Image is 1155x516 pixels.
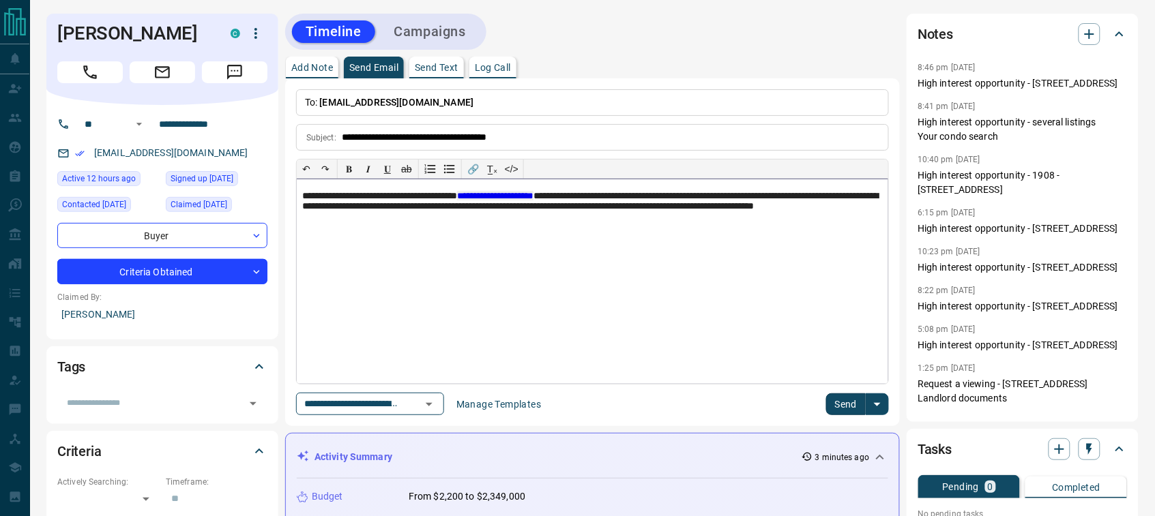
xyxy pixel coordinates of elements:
div: split button [826,393,890,415]
button: 𝐁 [340,160,359,179]
div: Tasks [918,433,1128,466]
p: 10:40 pm [DATE] [918,155,980,164]
div: Activity Summary3 minutes ago [297,444,888,470]
span: Active 12 hours ago [62,172,136,185]
h2: Tasks [918,438,952,460]
div: Buyer [57,223,267,248]
p: Log Call [475,63,511,72]
p: High interest opportunity - several listings Your condo search [918,115,1128,144]
div: Tags [57,350,267,383]
span: [EMAIL_ADDRESS][DOMAIN_NAME] [320,97,474,108]
p: Subject: [306,132,336,144]
button: 𝐔 [378,160,397,179]
div: Tue May 20 2025 [57,197,159,216]
div: Notes [918,18,1128,50]
p: 8:41 pm [DATE] [918,102,976,111]
p: 3 minutes ago [815,451,869,464]
p: Request a viewing - [STREET_ADDRESS] Landlord documents [918,377,1128,406]
span: Message [202,61,267,83]
p: 8:22 pm [DATE] [918,286,976,295]
span: Claimed [DATE] [171,198,227,211]
div: Criteria [57,435,267,468]
p: Budget [312,489,343,504]
span: Contacted [DATE] [62,198,126,211]
button: Manage Templates [448,393,549,415]
h2: Notes [918,23,953,45]
p: Actively Searching: [57,476,159,488]
p: 6:15 pm [DATE] [918,208,976,217]
h2: Criteria [57,440,102,462]
p: High interest opportunity - [STREET_ADDRESS] [918,338,1128,352]
button: </> [502,160,521,179]
div: condos.ca [231,29,240,38]
p: [PERSON_NAME] [57,303,267,326]
p: 5:08 pm [DATE] [918,324,976,334]
p: 1:25 pm [DATE] [918,363,976,373]
p: 10:23 pm [DATE] [918,247,980,256]
button: Timeline [292,20,375,43]
p: From $2,200 to $2,349,000 [409,489,525,504]
h1: [PERSON_NAME] [57,22,210,44]
p: Activity Summary [315,450,392,464]
p: Claimed By: [57,291,267,303]
button: Campaigns [381,20,480,43]
button: Open [420,395,439,414]
h2: Tags [57,356,85,378]
button: ab [397,160,416,179]
p: Timeframe: [166,476,267,488]
button: Send [826,393,866,415]
button: T̲ₓ [483,160,502,179]
p: To: [296,89,889,116]
p: Pending [943,482,980,491]
a: [EMAIL_ADDRESS][DOMAIN_NAME] [94,147,248,158]
p: High interest opportunity - [STREET_ADDRESS] [918,76,1128,91]
p: 8:46 pm [DATE] [918,63,976,72]
p: High interest opportunity - [STREET_ADDRESS] [918,299,1128,314]
svg: Email Verified [75,149,85,158]
p: 0 [988,482,993,491]
button: 🔗 [464,160,483,179]
div: Fri Aug 15 2025 [57,171,159,190]
button: Bullet list [440,160,459,179]
p: Completed [1052,483,1100,492]
span: Signed up [DATE] [171,172,233,185]
button: ↷ [316,160,335,179]
div: Sat Feb 05 2022 [166,197,267,216]
p: High interest opportunity - [STREET_ADDRESS] [918,222,1128,236]
p: High interest opportunity - [STREET_ADDRESS] [918,260,1128,275]
button: Numbered list [421,160,440,179]
span: 𝐔 [384,164,391,174]
s: ab [401,164,412,174]
span: Call [57,61,123,83]
span: Email [130,61,195,83]
div: Sat Feb 05 2022 [166,171,267,190]
button: Open [244,394,263,413]
p: Send Text [415,63,458,72]
div: Criteria Obtained [57,259,267,284]
button: ↶ [297,160,316,179]
p: Add Note [291,63,333,72]
p: Send Email [349,63,398,72]
p: High interest opportunity - 1908 - [STREET_ADDRESS] [918,168,1128,197]
button: 𝑰 [359,160,378,179]
button: Open [131,116,147,132]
